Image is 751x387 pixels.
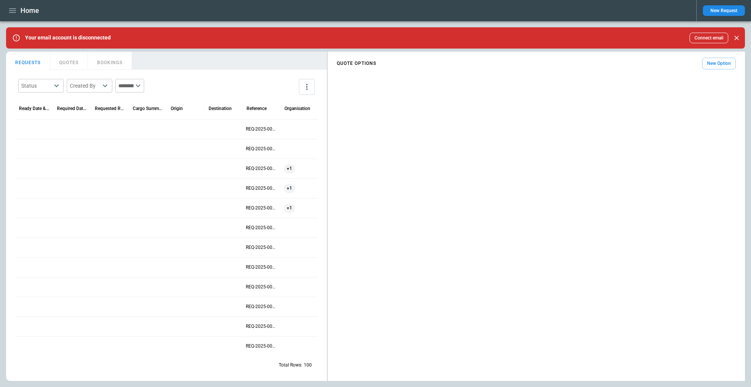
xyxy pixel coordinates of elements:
[703,5,745,16] button: New Request
[246,205,278,211] p: REQ-2025-001903
[57,106,87,111] div: Required Date & Time (UTC)
[284,106,310,111] div: Organisation
[284,159,295,178] span: +1
[88,52,132,70] button: BOOKINGS
[731,33,742,43] button: Close
[246,225,278,231] p: REQ-2025-001902
[328,55,745,72] div: scrollable content
[246,264,278,271] p: REQ-2025-001900
[20,6,39,15] h1: Home
[304,362,312,368] p: 100
[246,185,278,192] p: REQ-2025-001904
[246,304,278,310] p: REQ-2025-001898
[19,106,49,111] div: Ready Date & Time (UTC)
[690,33,728,43] button: Connect email
[246,165,278,172] p: REQ-2025-001905
[337,62,376,65] h4: QUOTE OPTIONS
[284,179,295,198] span: +1
[279,362,302,368] p: Total Rows:
[247,106,267,111] div: Reference
[246,323,278,330] p: REQ-2025-001897
[6,52,50,70] button: REQUESTS
[246,244,278,251] p: REQ-2025-001901
[246,284,278,290] p: REQ-2025-001899
[171,106,183,111] div: Origin
[21,82,52,90] div: Status
[299,79,315,95] button: more
[702,58,736,69] button: New Option
[246,146,278,152] p: REQ-2025-001906
[731,30,742,46] div: dismiss
[284,198,295,218] span: +1
[133,106,163,111] div: Cargo Summary
[246,343,278,349] p: REQ-2025-001896
[95,106,125,111] div: Requested Route
[70,82,100,90] div: Created By
[50,52,88,70] button: QUOTES
[25,35,111,41] p: Your email account is disconnected
[246,126,278,132] p: REQ-2025-001907
[209,106,232,111] div: Destination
